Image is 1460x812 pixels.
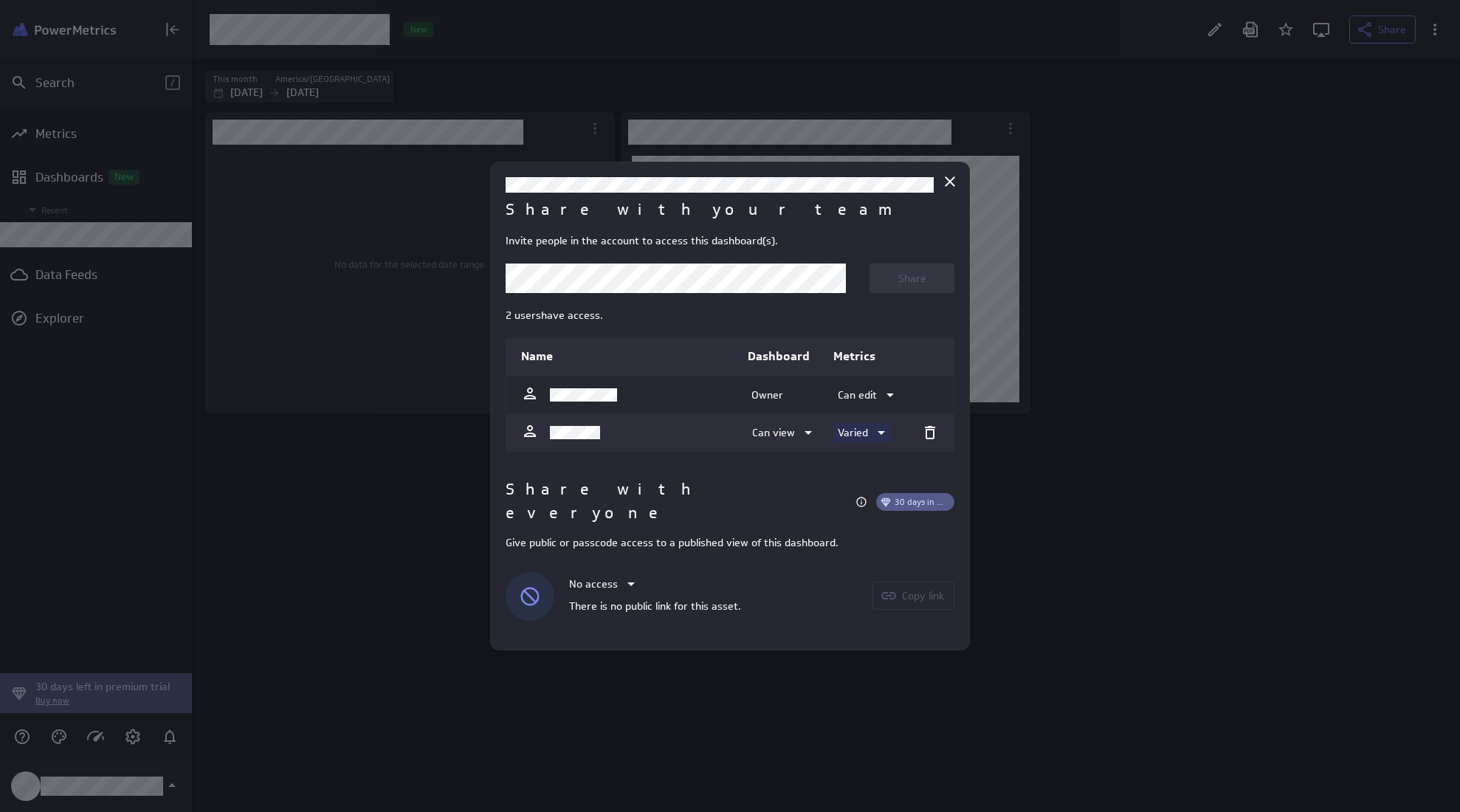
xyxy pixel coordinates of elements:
[521,422,539,440] svg: USER
[506,308,954,323] p: 2 users have access.
[838,388,877,403] p: Can edit
[898,272,926,285] span: Share
[569,599,741,614] p: There is no public link for this asset.
[838,425,868,441] p: Varied
[937,169,963,194] div: Close
[506,199,902,222] h2: Share with your team
[833,385,900,405] button: Can edit
[569,575,640,593] div: No access
[921,424,939,441] div: Remove
[748,423,818,442] button: Can view
[506,535,954,551] p: Give public or passcode access to a published view of this dashboard.
[521,348,553,364] span: Name
[751,388,783,403] p: Owner
[752,425,795,441] p: Can view
[565,575,640,593] div: No access
[506,233,954,249] p: Invite people in the account to access this dashboard(s).
[853,494,870,510] div: Published view info panel button
[506,478,847,525] h2: Share with everyone
[902,589,944,602] span: Copy link
[521,385,539,402] svg: USER
[887,496,954,507] span: 30 days in trial
[748,348,810,364] span: Dashboard
[870,264,954,293] button: Share
[872,582,954,610] button: Copy link
[833,423,891,442] button: Varied
[833,348,875,364] span: Metrics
